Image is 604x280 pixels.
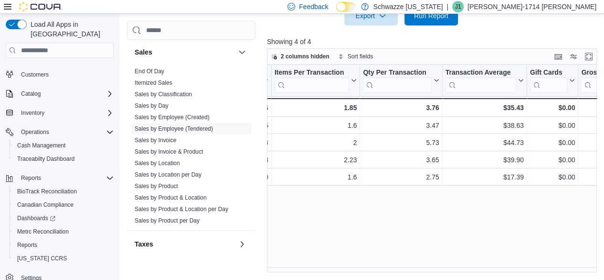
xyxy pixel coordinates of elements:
[135,91,192,98] a: Sales by Classification
[13,153,114,165] span: Traceabilty Dashboard
[17,126,114,138] span: Operations
[135,171,201,178] a: Sales by Location per Day
[445,102,523,113] div: $35.43
[336,2,356,12] input: Dark Mode
[2,171,117,185] button: Reports
[467,1,596,12] p: [PERSON_NAME]-1714 [PERSON_NAME]
[267,37,600,46] p: Showing 4 of 4
[13,253,71,264] a: [US_STATE] CCRS
[281,53,329,60] span: 2 columns hidden
[21,90,41,98] span: Catalog
[568,51,579,62] button: Display options
[13,186,81,197] a: BioTrack Reconciliation
[299,2,328,11] span: Feedback
[13,226,114,237] span: Metrc Reconciliation
[17,201,74,209] span: Canadian Compliance
[236,238,248,250] button: Taxes
[552,51,564,62] button: Keyboard shortcuts
[10,185,117,198] button: BioTrack Reconciliation
[348,53,373,60] span: Sort fields
[17,228,69,235] span: Metrc Reconciliation
[135,113,210,121] span: Sales by Employee (Created)
[135,47,234,57] button: Sales
[10,212,117,225] a: Dashboards
[19,2,62,11] img: Cova
[21,71,49,78] span: Customers
[17,172,114,184] span: Reports
[2,125,117,139] button: Operations
[135,194,207,201] a: Sales by Product & Location
[13,140,69,151] a: Cash Management
[135,125,213,132] a: Sales by Employee (Tendered)
[135,79,172,86] a: Itemized Sales
[455,1,461,12] span: J1
[17,88,44,100] button: Catalog
[334,51,377,62] button: Sort fields
[135,68,164,75] a: End Of Day
[13,239,114,251] span: Reports
[17,188,77,195] span: BioTrack Reconciliation
[135,114,210,121] a: Sales by Employee (Created)
[17,107,48,119] button: Inventory
[227,102,268,113] div: 46
[13,239,41,251] a: Reports
[135,159,180,167] span: Sales by Location
[13,226,73,237] a: Metrc Reconciliation
[363,102,439,113] div: 3.76
[267,51,333,62] button: 2 columns hidden
[17,214,55,222] span: Dashboards
[13,186,114,197] span: BioTrack Reconciliation
[21,128,49,136] span: Operations
[135,136,176,144] span: Sales by Invoice
[135,148,203,155] a: Sales by Invoice & Product
[17,69,53,80] a: Customers
[2,67,117,81] button: Customers
[13,199,77,211] a: Canadian Compliance
[21,109,44,117] span: Inventory
[13,199,114,211] span: Canadian Compliance
[135,217,200,224] a: Sales by Product per Day
[373,1,443,12] p: Schwazze [US_STATE]
[17,155,74,163] span: Traceabilty Dashboard
[13,153,78,165] a: Traceabilty Dashboard
[135,183,178,190] a: Sales by Product
[135,137,176,144] a: Sales by Invoice
[10,238,117,252] button: Reports
[236,46,248,58] button: Sales
[135,206,228,213] a: Sales by Product & Location per Day
[17,126,53,138] button: Operations
[2,106,117,120] button: Inventory
[530,102,575,113] div: $0.00
[135,102,169,109] a: Sales by Day
[10,252,117,265] button: [US_STATE] CCRS
[275,102,357,113] div: 1.85
[21,174,41,182] span: Reports
[17,172,45,184] button: Reports
[135,160,180,167] a: Sales by Location
[135,47,152,57] h3: Sales
[135,239,153,249] h3: Taxes
[13,253,114,264] span: Washington CCRS
[135,217,200,224] span: Sales by Product per Day
[17,142,65,149] span: Cash Management
[10,152,117,166] button: Traceabilty Dashboard
[13,140,114,151] span: Cash Management
[135,205,228,213] span: Sales by Product & Location per Day
[17,68,114,80] span: Customers
[135,182,178,190] span: Sales by Product
[452,1,464,12] div: Justin-1714 Sullivan
[17,241,37,249] span: Reports
[583,51,594,62] button: Enter fullscreen
[17,88,114,100] span: Catalog
[127,66,255,230] div: Sales
[446,1,448,12] p: |
[27,20,114,39] span: Load All Apps in [GEOGRAPHIC_DATA]
[13,213,59,224] a: Dashboards
[13,213,114,224] span: Dashboards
